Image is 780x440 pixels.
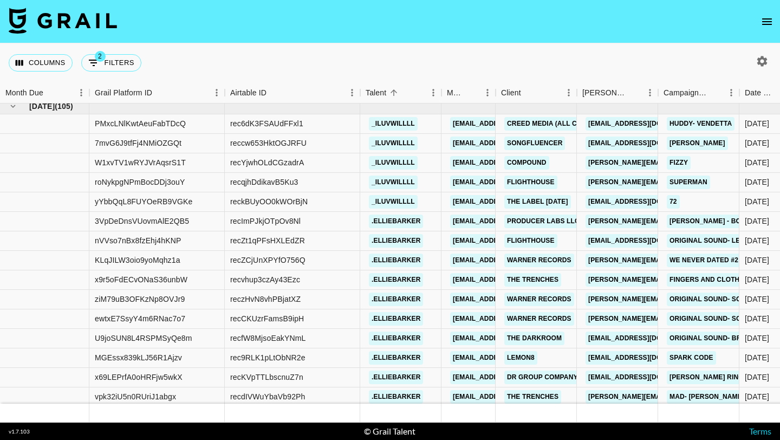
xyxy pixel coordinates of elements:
[9,8,117,34] img: Grail Talent
[586,156,762,170] a: [PERSON_NAME][EMAIL_ADDRESS][DOMAIN_NAME]
[586,371,707,384] a: [EMAIL_ADDRESS][DOMAIN_NAME]
[369,371,423,384] a: .elliebarker
[745,352,769,363] div: 6/3/2025
[667,156,691,170] a: fizzy
[230,196,308,207] div: reckBUyOO0kWOrBjN
[230,82,266,103] div: Airtable ID
[225,82,360,103] div: Airtable ID
[450,234,571,248] a: [EMAIL_ADDRESS][DOMAIN_NAME]
[667,176,710,189] a: superman
[369,312,423,326] a: .elliebarker
[667,234,749,248] a: original sound- lexi
[450,176,571,189] a: [EMAIL_ADDRESS][DOMAIN_NAME]
[369,137,418,150] a: _iluvwillll
[81,54,141,72] button: Show filters
[95,157,186,168] div: W1xvTV1wRYJVrAqsrS1T
[95,255,180,266] div: KLqJILW3oio9yoMqhz1a
[658,82,739,103] div: Campaign (Type)
[366,82,386,103] div: Talent
[95,372,183,383] div: x69LEPrfA0oHRFjw5wkX
[369,195,418,209] a: _iluvwillll
[667,312,759,326] a: original sound- sombr
[450,156,571,170] a: [EMAIL_ADDRESS][DOMAIN_NAME]
[586,351,707,365] a: [EMAIL_ADDRESS][DOMAIN_NAME]
[450,195,571,209] a: [EMAIL_ADDRESS][DOMAIN_NAME]
[441,82,496,103] div: Manager
[745,235,769,246] div: 6/5/2025
[450,293,571,306] a: [EMAIL_ADDRESS][DOMAIN_NAME]
[464,85,479,100] button: Sort
[43,85,58,100] button: Sort
[745,177,769,187] div: 6/25/2025
[5,82,43,103] div: Month Due
[364,426,415,437] div: © Grail Talent
[369,390,423,404] a: .elliebarker
[230,313,304,324] div: recCKUzrFamsB9ipH
[369,273,423,287] a: .elliebarker
[369,176,418,189] a: _iluvwillll
[496,82,577,103] div: Client
[745,313,769,324] div: 6/8/2025
[479,85,496,101] button: Menu
[95,51,106,62] span: 2
[95,196,192,207] div: yYbbQqL8FUYOeRB9VGKe
[504,312,574,326] a: Warner Records
[209,85,225,101] button: Menu
[756,11,778,33] button: open drawer
[667,137,728,150] a: [PERSON_NAME]
[55,101,73,112] span: ( 105 )
[369,332,423,345] a: .elliebarker
[586,234,707,248] a: [EMAIL_ADDRESS][DOMAIN_NAME]
[360,82,441,103] div: Talent
[745,274,769,285] div: 6/6/2025
[667,117,734,131] a: huddy- vendetta
[450,332,571,345] a: [EMAIL_ADDRESS][DOMAIN_NAME]
[230,333,305,344] div: recfW8MjsoEakYNmL
[501,82,521,103] div: Client
[95,333,192,344] div: U9joSUN8L4RSPMSyQe8m
[230,138,307,148] div: reccw653HktOGJRFU
[450,351,571,365] a: [EMAIL_ADDRESS][DOMAIN_NAME]
[745,216,769,227] div: 6/21/2025
[230,352,305,363] div: rec9RLK1pLtObNR2e
[586,273,762,287] a: [PERSON_NAME][EMAIL_ADDRESS][DOMAIN_NAME]
[504,234,557,248] a: Flighthouse
[230,177,298,187] div: recqjhDdikavB5Ku3
[504,273,561,287] a: The Trenches
[504,215,582,228] a: Producer Labs LLC
[577,82,658,103] div: Booker
[369,117,418,131] a: _iluvwillll
[667,273,751,287] a: fingers and clothes
[667,351,716,365] a: Spark Code
[708,85,723,100] button: Sort
[627,85,642,100] button: Sort
[9,54,73,72] button: Select columns
[586,137,707,150] a: [EMAIL_ADDRESS][DOMAIN_NAME]
[667,293,759,306] a: original sound- sombr
[582,82,627,103] div: [PERSON_NAME]
[745,333,769,344] div: 6/11/2025
[586,176,762,189] a: [PERSON_NAME][EMAIL_ADDRESS][DOMAIN_NAME]
[745,196,769,207] div: 6/25/2025
[504,254,574,267] a: Warner Records
[504,195,571,209] a: The Label [DATE]
[95,138,181,148] div: 7mvG6J9tfFj4NMiOZGQt
[230,391,305,402] div: recdIVWuYbaVb92Ph
[447,82,464,103] div: Manager
[95,235,181,246] div: nVVso7nBx8fzEhj4hKNP
[745,157,769,168] div: 6/30/2025
[5,99,21,114] button: hide children
[9,428,30,435] div: v 1.7.103
[745,82,776,103] div: Date Created
[95,274,187,285] div: x9r5oFdECvONaS36unbW
[450,254,571,267] a: [EMAIL_ADDRESS][DOMAIN_NAME]
[230,216,301,227] div: recImPJkjOTpOv8Nl
[450,371,571,384] a: [EMAIL_ADDRESS][DOMAIN_NAME]
[586,195,707,209] a: [EMAIL_ADDRESS][DOMAIN_NAME]
[504,390,561,404] a: The Trenches
[586,215,762,228] a: [PERSON_NAME][EMAIL_ADDRESS][DOMAIN_NAME]
[745,118,769,129] div: 6/13/2025
[450,312,571,326] a: [EMAIL_ADDRESS][DOMAIN_NAME]
[745,294,769,305] div: 6/9/2025
[504,156,549,170] a: Compound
